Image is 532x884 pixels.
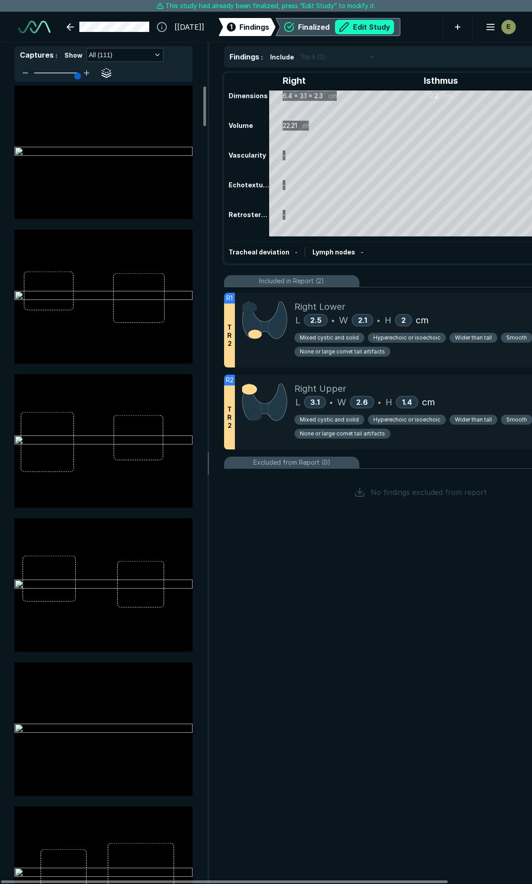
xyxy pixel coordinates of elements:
span: None or large comet tail artifacts [300,348,385,356]
span: [[DATE]] [174,22,204,32]
div: avatar-name [501,20,516,34]
img: See-Mode Logo [18,21,50,33]
span: E [506,22,510,32]
span: cm [422,395,435,409]
span: Mixed cystic and solid [300,416,359,424]
img: 174e4ebb-9579-4367-bbc4-abe5e089bc72 [14,868,193,879]
span: Excluded from Report (0) [253,458,330,467]
span: Wider than tall [455,416,492,424]
img: 8014ae18-ea99-42c4-907d-1a9a7453acd0 [14,147,193,158]
span: W [337,395,346,409]
span: All (111) [89,50,112,60]
span: • [378,397,381,408]
a: See-Mode Logo [14,17,54,37]
span: Top 6 (2) [300,52,325,62]
span: R1 [226,293,233,303]
img: c290a45d-d7e1-4de6-a106-cb3acb4f1f46 [14,291,193,302]
span: 1 [230,22,233,32]
div: 1Findings [219,18,275,36]
img: b6e426db-d3a0-46dd-8259-9889929dd755 [14,724,193,734]
span: Findings [229,52,259,61]
span: 2.1 [358,316,367,325]
span: • [330,397,333,408]
span: Right Lower [294,300,345,313]
img: QAAAAGSURBVAMAhMDklf+BjWEAAAAASUVORK5CYII= [242,382,287,422]
button: Edit Study [335,20,394,34]
span: Right Upper [294,382,346,395]
span: - [295,248,298,256]
img: ec1ae726-eb00-4b33-8326-6270005e8f64 [14,435,193,446]
span: Tracheal deviation [229,248,289,256]
span: H [385,395,392,409]
span: L [295,395,300,409]
span: Lymph nodes [312,248,355,256]
span: - [361,248,363,256]
span: Mixed cystic and solid [300,334,359,342]
span: Show [64,50,83,60]
span: 2.6 [356,398,368,407]
span: R2 [226,375,234,385]
div: Finalized [298,20,394,34]
img: 11dd530b-b1fc-4760-b939-c3924a64408b [14,580,193,590]
span: : [55,51,57,59]
span: W [339,313,348,327]
span: H [385,313,391,327]
span: Wider than tall [455,334,492,342]
span: • [331,315,335,326]
span: Smooth [506,416,527,424]
span: Included in Report (2) [259,276,324,286]
span: 2.5 [310,316,321,325]
span: 3.1 [310,398,320,407]
span: cm [416,313,429,327]
button: avatar-name [480,18,518,36]
span: T R 2 [227,405,232,430]
div: FinalizedEdit Study [275,18,400,36]
span: Hyperechoic or isoechoic [373,334,440,342]
span: 2 [401,316,406,325]
span: Captures [20,50,54,59]
span: • [377,315,380,326]
span: Smooth [506,334,527,342]
span: None or large comet tail artifacts [300,430,385,438]
span: : [261,53,263,61]
span: L [295,313,300,327]
span: No findings excluded from report [371,487,487,498]
span: Findings [239,22,269,32]
span: T R 2 [227,323,232,348]
span: Hyperechoic or isoechoic [373,416,440,424]
span: This study had already been finalized, press “Edit Study” to modify it. [165,1,376,11]
span: Include [270,52,294,62]
span: 1.4 [402,398,412,407]
img: QZ5WtAAAABklEQVQDAOGtz5XFBi9KAAAAAElFTkSuQmCC [242,300,287,340]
